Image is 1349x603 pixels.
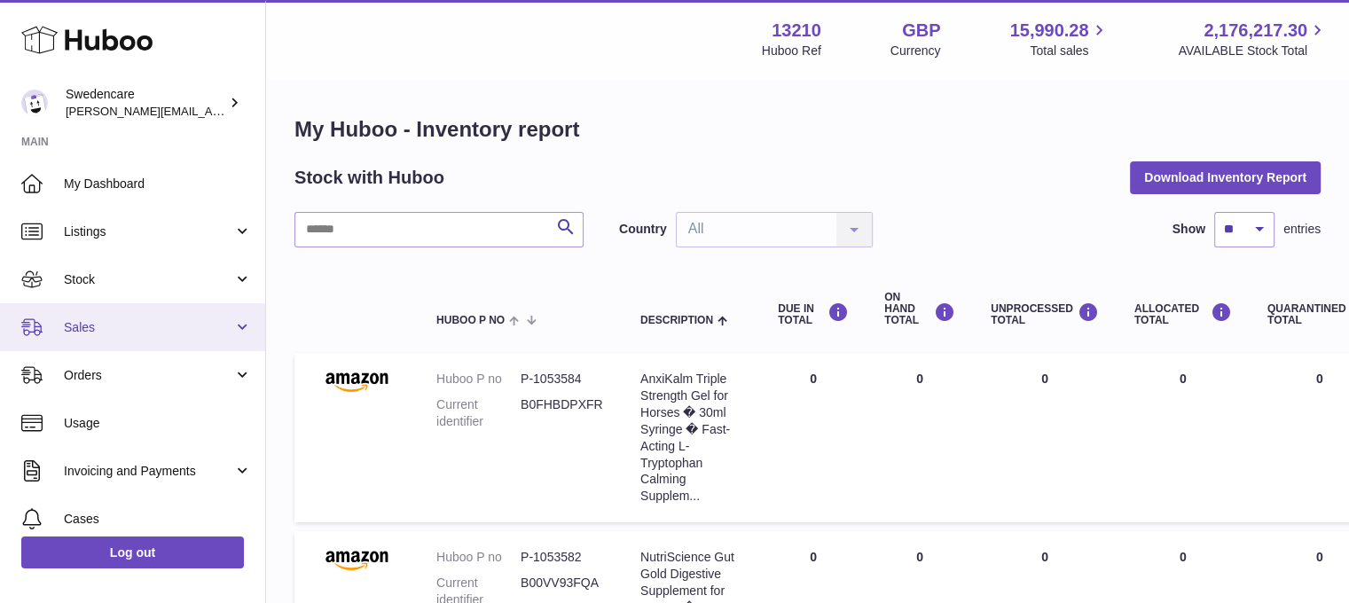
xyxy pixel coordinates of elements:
[64,463,233,480] span: Invoicing and Payments
[64,367,233,384] span: Orders
[521,371,605,388] dd: P-1053584
[772,19,821,43] strong: 13210
[1134,302,1232,326] div: ALLOCATED Total
[21,90,48,116] img: rebecca.fall@swedencare.co.uk
[973,353,1117,522] td: 0
[991,302,1099,326] div: UNPROCESSED Total
[64,271,233,288] span: Stock
[436,549,521,566] dt: Huboo P no
[884,292,955,327] div: ON HAND Total
[1204,19,1307,43] span: 2,176,217.30
[436,315,505,326] span: Huboo P no
[762,43,821,59] div: Huboo Ref
[64,415,252,432] span: Usage
[619,221,667,238] label: Country
[1283,221,1321,238] span: entries
[64,511,252,528] span: Cases
[1009,19,1109,59] a: 15,990.28 Total sales
[1030,43,1109,59] span: Total sales
[1009,19,1088,43] span: 15,990.28
[521,549,605,566] dd: P-1053582
[66,104,356,118] span: [PERSON_NAME][EMAIL_ADDRESS][DOMAIN_NAME]
[1117,353,1250,522] td: 0
[64,319,233,336] span: Sales
[890,43,941,59] div: Currency
[902,19,940,43] strong: GBP
[294,115,1321,144] h1: My Huboo - Inventory report
[778,302,849,326] div: DUE IN TOTAL
[1316,372,1323,386] span: 0
[760,353,867,522] td: 0
[294,166,444,190] h2: Stock with Huboo
[1316,550,1323,564] span: 0
[312,549,401,570] img: product image
[521,396,605,430] dd: B0FHBDPXFR
[66,86,225,120] div: Swedencare
[640,315,713,326] span: Description
[436,396,521,430] dt: Current identifier
[64,223,233,240] span: Listings
[1130,161,1321,193] button: Download Inventory Report
[21,536,244,568] a: Log out
[1173,221,1205,238] label: Show
[1178,43,1328,59] span: AVAILABLE Stock Total
[867,353,973,522] td: 0
[64,176,252,192] span: My Dashboard
[640,371,742,505] div: AnxiKalm Triple Strength Gel for Horses � 30ml Syringe � Fast-Acting L-Tryptophan Calming Supplem...
[312,371,401,392] img: product image
[436,371,521,388] dt: Huboo P no
[1178,19,1328,59] a: 2,176,217.30 AVAILABLE Stock Total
